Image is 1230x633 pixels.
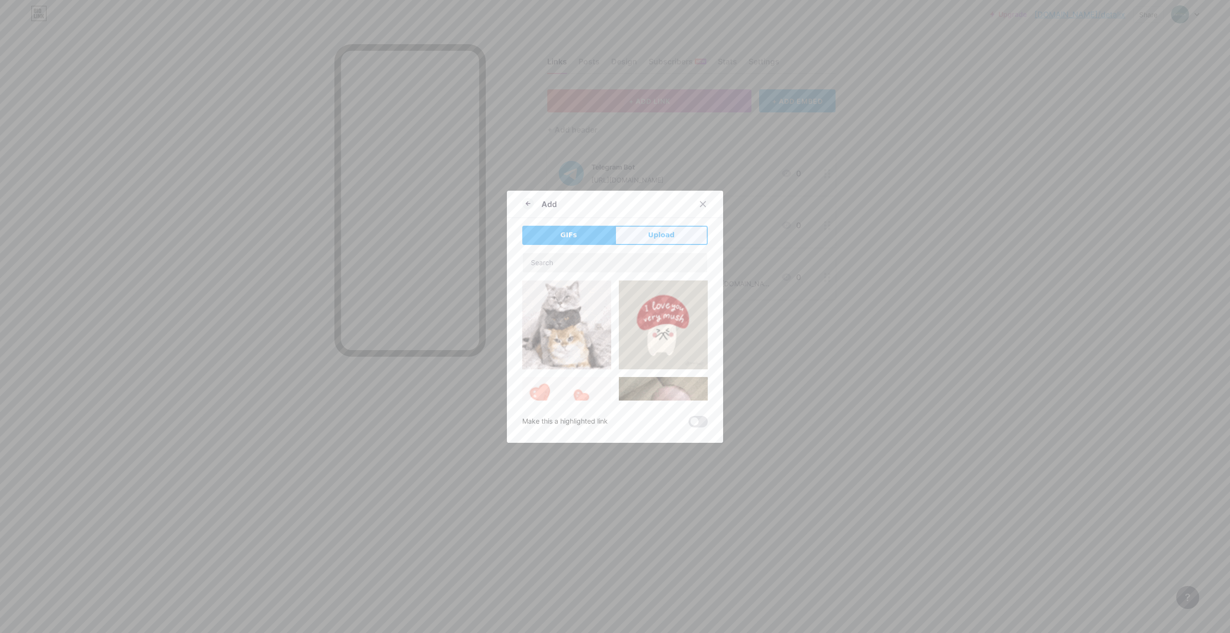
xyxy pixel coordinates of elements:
button: GIFs [522,226,615,245]
button: Upload [615,226,708,245]
img: Gihpy [619,280,708,369]
input: Search [523,253,707,272]
div: Make this a highlighted link [522,416,608,427]
img: Gihpy [522,280,611,369]
span: GIFs [560,230,577,240]
img: Gihpy [619,377,708,445]
img: Gihpy [522,377,611,466]
span: Upload [648,230,675,240]
div: Add [541,198,557,210]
